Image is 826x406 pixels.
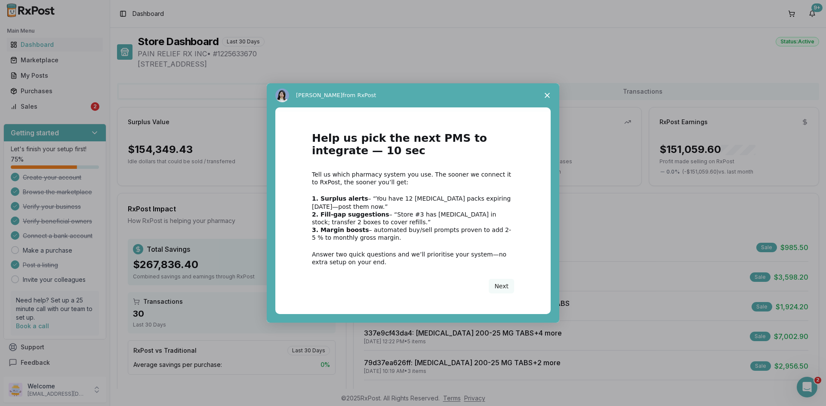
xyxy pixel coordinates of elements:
[489,279,514,293] button: Next
[312,195,514,210] div: – “You have 12 [MEDICAL_DATA] packs expiring [DATE]—post them now.”
[312,226,369,233] b: 3. Margin boosts
[275,89,289,102] img: Profile image for Alice
[296,92,342,98] span: [PERSON_NAME]
[535,83,559,107] span: Close survey
[312,132,514,162] h1: Help us pick the next PMS to integrate — 10 sec
[342,92,376,98] span: from RxPost
[312,211,389,218] b: 2. Fill-gap suggestions
[312,250,514,266] div: Answer two quick questions and we’ll prioritise your system—no extra setup on your end.
[312,171,514,186] div: Tell us which pharmacy system you use. The sooner we connect it to RxPost, the sooner you’ll get:
[312,226,514,241] div: – automated buy/sell prompts proven to add 2-5 % to monthly gross margin.
[312,195,368,202] b: 1. Surplus alerts
[312,211,514,226] div: – “Store #3 has [MEDICAL_DATA] in stock; transfer 2 boxes to cover refills.”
